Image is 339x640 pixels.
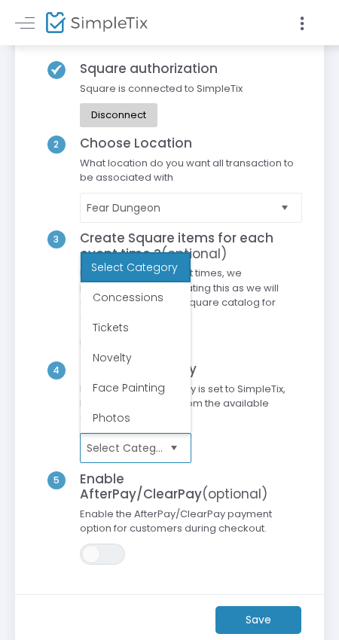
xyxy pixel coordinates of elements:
button: Disconnect [80,103,157,127]
span: 2 [47,136,66,154]
div: Disconnect [91,109,146,121]
span: 3 [47,230,66,248]
h4: Choose Category [72,361,310,376]
span: 4 [47,361,66,379]
h4: Choose Location [72,136,310,151]
m-button: Save [215,606,301,634]
span: 5 [47,471,66,489]
li: Concessions [81,282,191,312]
span: If you have many event times, we recommend not activating this as we will create a item in your S... [72,266,310,332]
li: Photos [81,403,191,433]
span: Fear Dungeon [87,200,274,215]
button: Select [163,432,185,465]
li: Novelty [81,343,191,373]
li: Face Painting [81,373,191,403]
button: Select [274,191,295,224]
span: (optional) [161,245,227,263]
span: (optional) [202,485,267,503]
img: Checkbox SVG [47,61,66,79]
h4: Enable AfterPay/ClearPay [72,471,310,502]
h4: Create Square items for each event time ? [72,230,310,261]
span: Enable the AfterPay/ClearPay payment option for customers during checkout. [72,507,310,544]
li: Tickets [81,312,191,343]
span: Square is connected to SimpleTix [72,81,250,104]
div: Select Category [81,252,191,282]
span: Select Category [87,440,163,456]
span: What location do you want all transaction to be associated with [72,156,310,193]
h4: Square authorization [72,61,250,76]
span: By default, the category is set to SimpleTix, but you can choose from the available Square catego... [72,382,310,434]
